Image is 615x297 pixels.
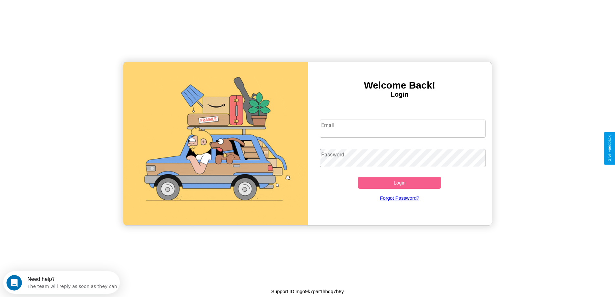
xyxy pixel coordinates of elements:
h3: Welcome Back! [308,80,492,91]
p: Support ID: mgo9k7par1hhqq7h8y [271,287,344,296]
iframe: Intercom live chat [6,275,22,291]
div: Give Feedback [607,135,612,162]
img: gif [123,62,308,225]
div: Need help? [24,5,114,11]
h4: Login [308,91,492,98]
button: Login [358,177,441,189]
iframe: Intercom live chat discovery launcher [3,271,120,294]
div: The team will reply as soon as they can [24,11,114,17]
div: Open Intercom Messenger [3,3,120,20]
a: Forgot Password? [317,189,482,207]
